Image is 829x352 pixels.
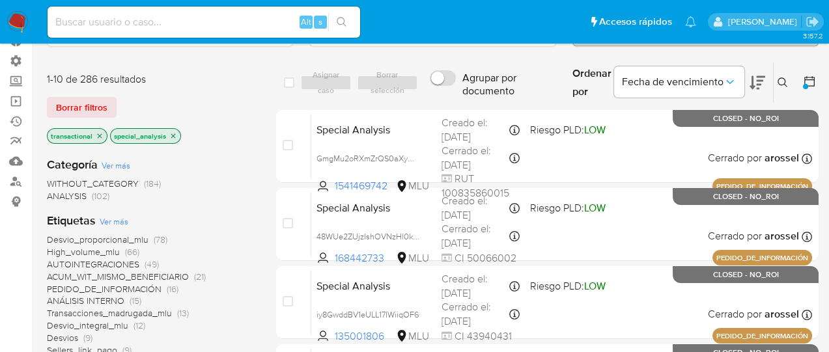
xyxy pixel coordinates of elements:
[301,16,311,28] span: Alt
[328,13,355,31] button: search-icon
[727,16,801,28] p: agustin.duran@mercadolibre.com
[806,15,819,29] a: Salir
[802,31,822,41] span: 3.157.2
[685,16,696,27] a: Notificaciones
[48,14,360,31] input: Buscar usuario o caso...
[599,15,672,29] span: Accesos rápidos
[318,16,322,28] span: s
